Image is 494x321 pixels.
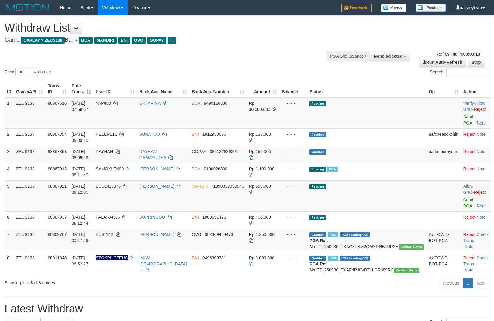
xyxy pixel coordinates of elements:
span: [DATE] 00:47:29 [71,232,88,243]
span: YAP888 [96,101,111,106]
th: Date Trans.: activate to sort column descending [69,80,93,97]
a: Check Trans [463,255,489,266]
a: RAYHAN GAMAYUDHA [139,149,166,160]
td: 3 [5,146,14,163]
span: None selected [374,54,402,59]
span: Pending [309,101,326,106]
td: 6 [5,211,14,229]
td: 1 [5,97,14,129]
span: 88802767 [48,232,67,237]
span: Marked by aafsreyleap [327,167,338,172]
td: · [461,211,491,229]
span: 88867616 [48,101,67,106]
th: Bank Acc. Name: activate to sort column ascending [137,80,189,97]
span: · [463,101,485,112]
span: BCA [79,37,92,44]
th: User ID: activate to sort column ascending [93,80,137,97]
th: Status [307,80,426,97]
span: [DATE] 08:12:44 [71,215,88,226]
span: Copy 082369454473 to clipboard [205,232,233,237]
a: Reject [463,232,475,237]
span: Copy 0496809731 to clipboard [202,255,226,260]
th: Balance [279,80,307,97]
td: · · [461,97,491,129]
td: AUTOWD-BOT-PGA [427,229,461,252]
span: Copy 1803531476 to clipboard [202,215,226,220]
span: Vendor URL: https://trx31.1velocity.biz [399,244,424,250]
h4: Game: Bank: [5,37,323,43]
td: AUTOWD-BOT-PGA [427,252,461,275]
span: Grabbed [309,149,326,155]
a: Check Trans [463,232,489,243]
span: Rp 1.250.000 [249,232,275,237]
a: Previous [439,278,463,288]
span: Copy 1912950675 to clipboard [202,132,226,137]
span: Marked by aafsreyleap [328,232,338,237]
span: BNI [118,37,130,44]
div: - - - [282,183,305,189]
td: ZEUS138 [14,128,45,146]
span: Rp 400.000 [249,215,271,220]
span: PALARAN06 [96,215,120,220]
span: Pending [309,184,326,189]
span: Rp 589.000 [249,184,271,189]
input: Search: [446,68,489,77]
td: ZEUS138 [14,146,45,163]
span: [DATE] 08:09:10 [71,132,88,143]
span: 88867913 [48,166,67,171]
img: Feedback.jpg [341,4,372,12]
td: ZEUS138 [14,163,45,180]
span: [DATE] 08:09:29 [71,149,88,160]
td: · [461,163,491,180]
a: Reject [463,166,475,171]
a: Note [476,215,485,220]
td: aafhemsreyoun [427,146,461,163]
span: [DATE] 08:12:05 [71,184,88,195]
a: [PERSON_NAME] [139,232,174,237]
img: Button%20Memo.svg [381,4,406,12]
span: OVO [192,232,201,237]
b: PGA Ref. No: [309,238,328,249]
a: Reject [463,215,475,220]
td: 7 [5,229,14,252]
span: Grabbed [309,232,326,237]
span: Rp 3.000.000 [249,255,275,260]
span: Vendor URL: https://trx31.1velocity.biz [394,268,419,273]
span: MANDIRI [192,184,210,189]
a: Note [465,244,474,249]
td: · [461,128,491,146]
div: PGA Site Balance / [326,51,370,61]
span: RAYHAN [96,149,113,154]
span: 88811948 [48,255,67,260]
a: Note [477,203,486,208]
span: Rp 1.100.000 [249,166,275,171]
span: Rp 30.000.000 [249,101,270,112]
div: - - - [282,131,305,137]
a: 1 [463,278,473,288]
div: - - - [282,100,305,106]
a: Verify [463,101,474,106]
td: · [461,180,491,211]
span: Copy 1090017930645 to clipboard [213,184,244,189]
td: 2 [5,128,14,146]
span: Copy 082132839291 to clipboard [210,149,238,154]
a: Allow Grab [463,101,485,112]
a: Run Auto-Refresh [419,57,466,67]
span: Rp 135.000 [249,132,271,137]
a: SURATIJO [139,132,160,137]
span: Refreshing in: [437,52,480,56]
th: Action [461,80,491,97]
a: IMAM [DEMOGRAPHIC_DATA] I-- [139,255,187,272]
th: Op: activate to sort column ascending [427,80,461,97]
span: PGA Pending [340,232,370,237]
td: ZEUS138 [14,180,45,211]
th: Bank Acc. Number: activate to sort column ascending [189,80,247,97]
span: · [463,184,474,195]
th: Amount: activate to sort column ascending [247,80,279,97]
span: OVO [132,37,146,44]
span: GOPAY [147,37,166,44]
span: Copy 8490116380 to clipboard [204,101,227,106]
span: 88867937 [48,215,67,220]
span: Grabbed [309,132,326,137]
span: OXPLAY > ZEUS138 [21,37,65,44]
